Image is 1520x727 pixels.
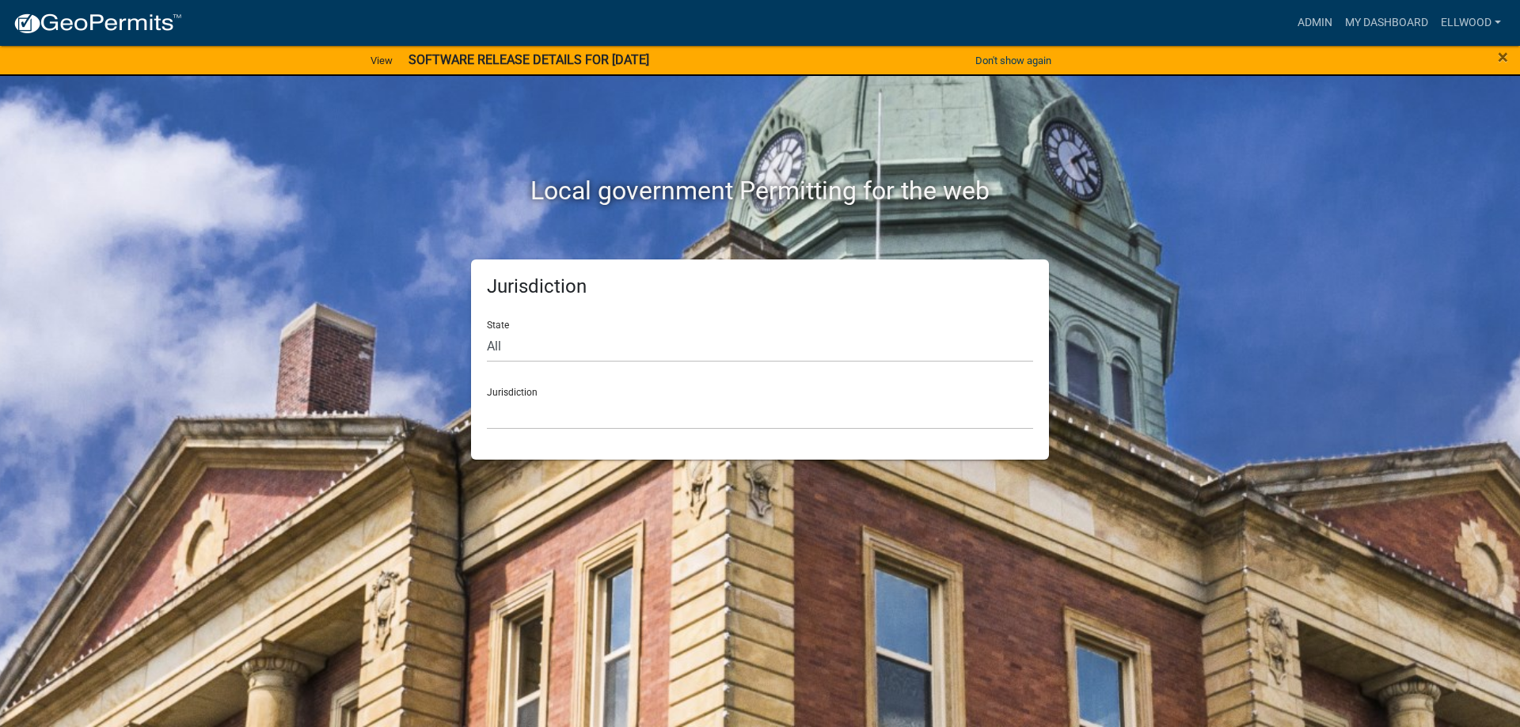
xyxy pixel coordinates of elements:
a: Ellwood [1434,8,1507,38]
a: Admin [1291,8,1339,38]
strong: SOFTWARE RELEASE DETAILS FOR [DATE] [408,52,649,67]
h5: Jurisdiction [487,275,1033,298]
a: My Dashboard [1339,8,1434,38]
button: Don't show again [969,47,1058,74]
button: Close [1498,47,1508,66]
h2: Local government Permitting for the web [321,176,1199,206]
a: View [364,47,399,74]
span: × [1498,46,1508,68]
